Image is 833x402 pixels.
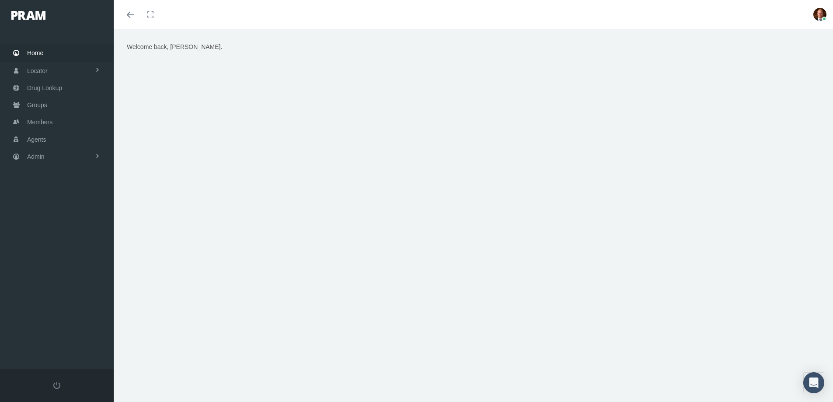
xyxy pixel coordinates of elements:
[27,97,47,113] span: Groups
[27,131,46,148] span: Agents
[27,148,45,165] span: Admin
[27,114,52,130] span: Members
[27,80,62,96] span: Drug Lookup
[803,372,824,393] div: Open Intercom Messenger
[27,45,43,61] span: Home
[813,8,826,21] img: S_Profile_Picture_693.jpg
[11,11,45,20] img: PRAM_20_x_78.png
[27,63,48,79] span: Locator
[127,43,222,50] span: Welcome back, [PERSON_NAME].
